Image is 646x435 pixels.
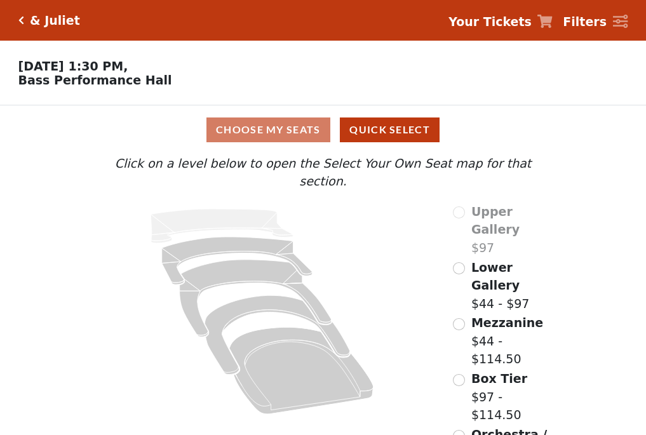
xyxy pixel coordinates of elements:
[471,258,556,313] label: $44 - $97
[471,314,556,368] label: $44 - $114.50
[90,154,556,191] p: Click on a level below to open the Select Your Own Seat map for that section.
[151,209,293,243] path: Upper Gallery - Seats Available: 0
[448,13,553,31] a: Your Tickets
[563,13,628,31] a: Filters
[471,316,543,330] span: Mezzanine
[340,117,440,142] button: Quick Select
[162,237,313,284] path: Lower Gallery - Seats Available: 146
[471,260,520,293] span: Lower Gallery
[563,15,607,29] strong: Filters
[230,327,374,414] path: Orchestra / Parterre Circle - Seats Available: 147
[471,203,556,257] label: $97
[30,13,80,28] h5: & Juliet
[471,371,527,385] span: Box Tier
[18,16,24,25] a: Click here to go back to filters
[471,204,520,237] span: Upper Gallery
[471,370,556,424] label: $97 - $114.50
[448,15,532,29] strong: Your Tickets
